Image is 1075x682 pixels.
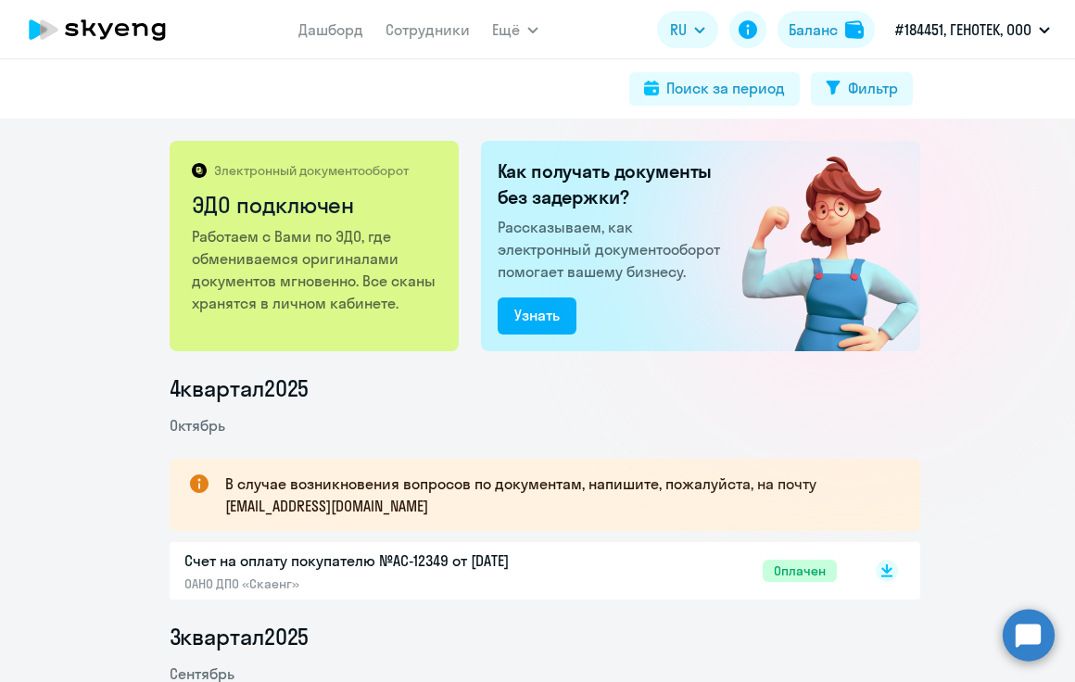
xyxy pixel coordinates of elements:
[170,416,225,435] span: Октябрь
[666,77,785,99] div: Поиск за период
[886,7,1059,52] button: #184451, ГЕНОТЕК, ООО
[170,622,920,651] li: 3 квартал 2025
[498,216,727,283] p: Рассказываем, как электронный документооборот помогает вашему бизнесу.
[811,72,913,106] button: Фильтр
[789,19,838,41] div: Баланс
[225,473,887,517] p: В случае возникновения вопросов по документам, напишите, пожалуйста, на почту [EMAIL_ADDRESS][DOM...
[492,11,538,48] button: Ещё
[895,19,1031,41] p: #184451, ГЕНОТЕК, ООО
[498,297,576,335] button: Узнать
[298,20,363,39] a: Дашборд
[498,158,727,210] h2: Как получать документы без задержки?
[184,549,837,592] a: Счет на оплату покупателю №AC-12349 от [DATE]ОАНО ДПО «Скаенг»Оплачен
[629,72,800,106] button: Поиск за период
[778,11,875,48] button: Балансbalance
[845,20,864,39] img: balance
[214,162,409,179] p: Электронный документооборот
[763,560,837,582] span: Оплачен
[492,19,520,41] span: Ещё
[184,575,574,592] p: ОАНО ДПО «Скаенг»
[712,141,920,351] img: connected
[514,304,560,326] div: Узнать
[192,190,439,220] h2: ЭДО подключен
[848,77,898,99] div: Фильтр
[184,549,574,572] p: Счет на оплату покупателю №AC-12349 от [DATE]
[657,11,718,48] button: RU
[170,373,920,403] li: 4 квартал 2025
[386,20,470,39] a: Сотрудники
[670,19,687,41] span: RU
[192,225,439,314] p: Работаем с Вами по ЭДО, где обмениваемся оригиналами документов мгновенно. Все сканы хранятся в л...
